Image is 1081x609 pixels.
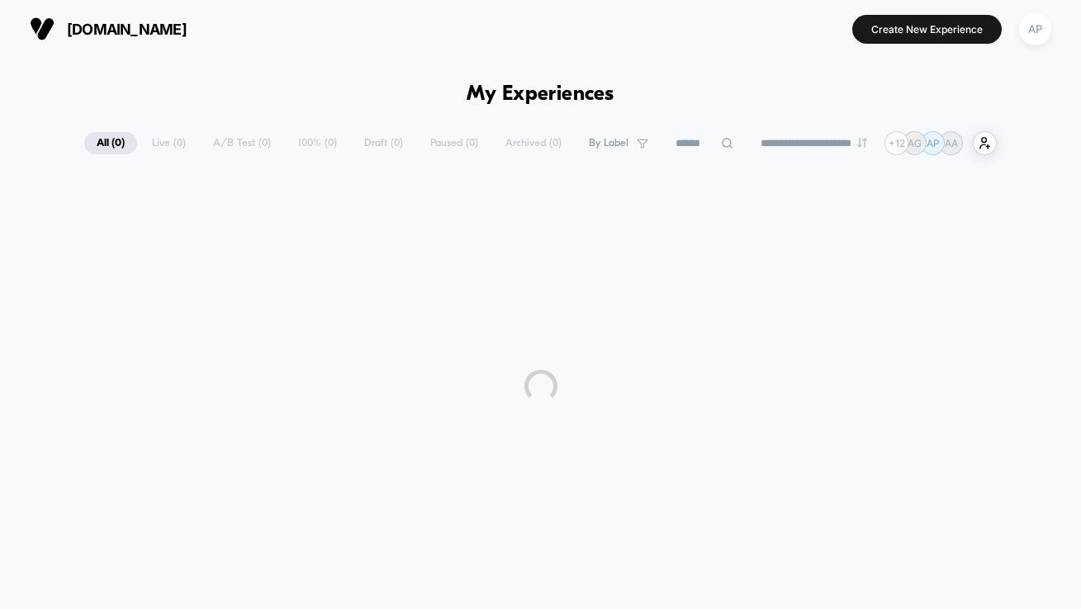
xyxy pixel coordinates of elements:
[945,137,958,149] p: AA
[30,17,55,41] img: Visually logo
[884,131,908,155] div: + 12
[25,16,192,42] button: [DOMAIN_NAME]
[84,132,137,154] span: All ( 0 )
[467,83,614,106] h1: My Experiences
[927,137,940,149] p: AP
[857,138,867,148] img: end
[67,21,187,38] span: [DOMAIN_NAME]
[852,15,1002,44] button: Create New Experience
[908,137,922,149] p: AG
[589,137,628,149] span: By Label
[1014,12,1056,46] button: AP
[1019,13,1051,45] div: AP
